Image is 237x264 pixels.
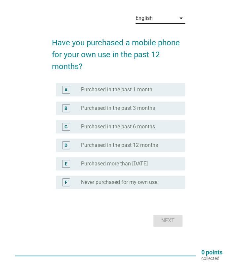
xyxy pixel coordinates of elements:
i: arrow_drop_down [177,14,185,22]
label: Purchased more than [DATE] [81,160,148,167]
div: D [64,142,67,149]
p: collected [201,255,222,261]
div: B [64,105,67,112]
div: F [65,179,67,186]
div: English [136,15,153,21]
label: Never purchased for my own use [81,179,157,186]
div: C [64,123,67,130]
div: A [64,86,67,93]
div: E [65,160,67,167]
label: Purchased in the past 3 months [81,105,155,111]
label: Purchased in the past 6 months [81,123,155,130]
h2: Have you purchased a mobile phone for your own use in the past 12 months? [52,30,185,72]
label: Purchased in the past 12 months [81,142,158,149]
label: Purchased in the past 1 month [81,86,152,93]
p: 0 points [201,249,222,255]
